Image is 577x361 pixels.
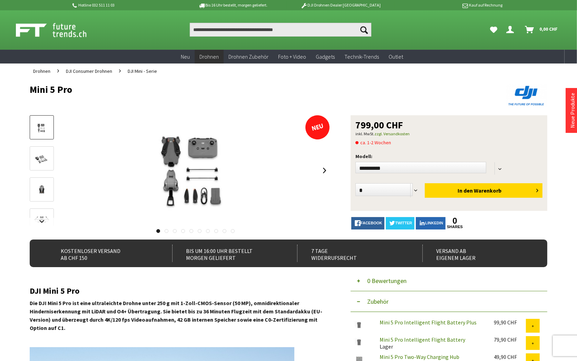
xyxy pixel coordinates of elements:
a: Hi, Philippe - Dein Konto [503,23,519,37]
a: Mini 5 Pro Intelligent Flight Battery Plus [380,319,477,326]
p: Kauf auf Rechnung [394,1,502,9]
span: Technik-Trends [344,53,379,60]
span: DJI Consumer Drohnen [66,68,112,74]
img: Shop Futuretrends - zur Startseite wechseln [16,21,102,39]
div: Bis um 16:00 Uhr bestellt Morgen geliefert [172,245,282,262]
span: twitter [395,221,412,225]
p: Bis 16 Uhr bestellt, morgen geliefert. [179,1,286,9]
span: Outlet [389,53,403,60]
a: Meine Favoriten [487,23,501,37]
a: Mini 5 Pro Two-Way Charging Hub [380,353,459,360]
a: Warenkorb [522,23,561,37]
span: Drohnen Zubehör [228,53,268,60]
span: LinkedIn [425,221,443,225]
div: Kostenloser Versand ab CHF 150 [47,245,157,262]
a: Outlet [384,50,408,64]
a: Technik-Trends [340,50,384,64]
span: Neu [181,53,190,60]
a: LinkedIn [416,217,446,230]
button: In den Warenkorb [425,183,542,198]
a: Neue Produkte [569,93,576,128]
span: 0,00 CHF [539,23,558,35]
a: Mini 5 Pro Intelligent Flight Battery [380,336,465,343]
button: 0 Bewertungen [351,271,547,291]
img: DJI [506,84,547,107]
h1: Mini 5 Pro [30,84,444,95]
input: Produkt, Marke, Kategorie, EAN, Artikelnummer… [190,23,371,37]
a: Drohnen Zubehör [224,50,273,64]
a: Gadgets [311,50,340,64]
a: 0 [447,217,463,225]
a: Foto + Video [273,50,311,64]
div: 7 Tage Widerrufsrecht [297,245,407,262]
a: twitter [386,217,414,230]
span: DJI Mini - Serie [128,68,157,74]
a: Drohnen [195,50,224,64]
img: Mini 5 Pro Intelligent Flight Battery [351,336,368,348]
span: Drohnen [33,68,50,74]
span: facebook [361,221,382,225]
div: 99,90 CHF [494,319,526,326]
button: Zubehör [351,291,547,312]
span: In den [458,187,473,194]
p: Hotline 032 511 11 03 [71,1,179,9]
a: zzgl. Versandkosten [374,131,410,136]
span: Foto + Video [278,53,306,60]
button: Suchen [357,23,371,37]
a: DJI Mini - Serie [124,64,160,79]
span: ca. 1-2 Wochen [355,138,391,147]
div: Lager [374,336,488,350]
a: Drohnen [30,64,54,79]
a: facebook [351,217,384,230]
span: Gadgets [316,53,335,60]
span: 799,00 CHF [355,120,403,130]
a: Neu [176,50,195,64]
p: inkl. MwSt. [355,130,542,138]
img: Mini 5 Pro [113,115,278,226]
img: Vorschau: Mini 5 Pro [32,121,52,135]
div: 79,90 CHF [494,336,526,343]
p: Modell: [355,152,542,160]
p: DJI Drohnen Dealer [GEOGRAPHIC_DATA] [287,1,394,9]
span: Warenkorb [474,187,501,194]
div: Versand ab eigenem Lager [422,245,532,262]
a: shares [447,225,463,229]
div: 49,90 CHF [494,353,526,360]
a: DJI Consumer Drohnen [62,64,116,79]
span: Drohnen [199,53,219,60]
img: Mini 5 Pro Intelligent Flight Battery Plus [351,319,368,330]
h2: DJI Mini 5 Pro [30,286,330,295]
strong: Die DJI Mini 5 Pro ist eine ultraleichte Drohne unter 250 g mit 1-Zoll-CMOS-Sensor (50 MP), omnid... [30,300,322,331]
